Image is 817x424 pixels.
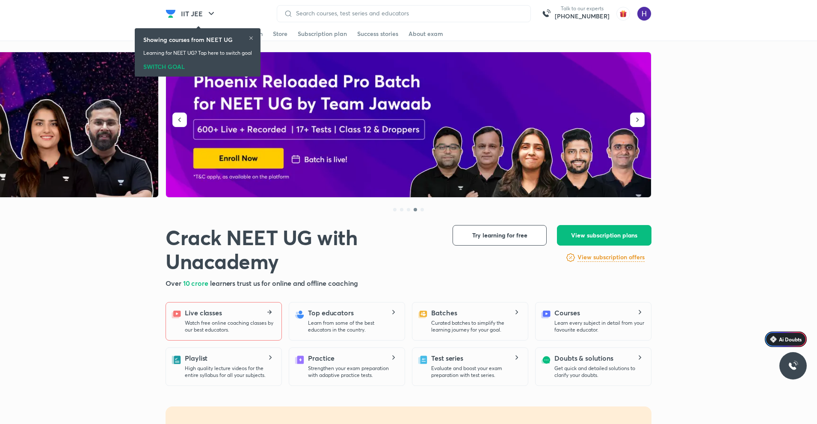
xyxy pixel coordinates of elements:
img: ttu [788,361,798,371]
p: Learning for NEET UG? Tap here to switch goal [143,49,252,57]
img: Company Logo [166,9,176,19]
p: Talk to our experts [555,5,610,12]
img: call-us [538,5,555,22]
h5: Batches [431,308,457,318]
p: Evaluate and boost your exam preparation with test series. [431,365,521,379]
h6: View subscription offers [577,253,645,262]
a: View subscription offers [577,252,645,263]
a: [PHONE_NUMBER] [555,12,610,21]
button: IIT JEE [176,5,222,22]
img: avatar [616,7,630,21]
a: Store [273,27,287,41]
p: Curated batches to simplify the learning journey for your goal. [431,320,521,333]
p: Learn from some of the best educators in the country. [308,320,398,333]
p: Learn every subject in detail from your favourite educator. [554,320,644,333]
h6: Showing courses from NEET UG [143,35,233,44]
p: High quality lecture videos for the entire syllabus for all your subjects. [185,365,275,379]
img: Icon [770,336,777,343]
span: 10 crore [183,279,210,288]
h5: Live classes [185,308,222,318]
span: Over [166,279,183,288]
h5: Courses [554,308,580,318]
div: Subscription plan [298,30,347,38]
span: learners trust us for online and offline coaching [210,279,358,288]
p: Strengthen your exam preparation with adaptive practice tests. [308,365,398,379]
a: Ai Doubts [765,332,807,347]
a: Subscription plan [298,27,347,41]
button: Try learning for free [453,225,547,246]
h5: Playlist [185,353,207,363]
h1: Crack NEET UG with Unacademy [166,225,439,273]
p: Watch free online coaching classes by our best educators. [185,320,275,333]
span: Ai Doubts [779,336,802,343]
a: Success stories [357,27,398,41]
div: Success stories [357,30,398,38]
h5: Doubts & solutions [554,353,613,363]
span: View subscription plans [571,231,637,240]
span: Try learning for free [472,231,527,240]
div: SWITCH GOAL [143,60,252,70]
button: View subscription plans [557,225,651,246]
h5: Practice [308,353,334,363]
a: About exam [408,27,443,41]
h5: Test series [431,353,463,363]
div: About exam [408,30,443,38]
input: Search courses, test series and educators [293,10,524,17]
div: Store [273,30,287,38]
h5: Top educators [308,308,354,318]
p: Get quick and detailed solutions to clarify your doubts. [554,365,644,379]
img: Hitesh Maheshwari [637,6,651,21]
